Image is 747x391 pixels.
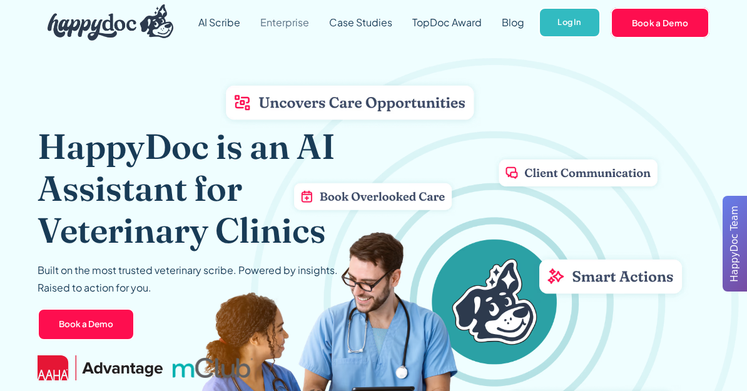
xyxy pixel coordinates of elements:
[38,355,163,380] img: AAHA Advantage logo
[173,358,253,378] img: mclub logo
[539,8,601,38] a: Log In
[611,8,710,38] a: Book a Demo
[38,1,174,44] a: home
[38,262,338,297] p: Built on the most trusted veterinary scribe. Powered by insights. Raised to action for you.
[38,308,135,341] a: Book a Demo
[48,4,174,41] img: HappyDoc Logo: A happy dog with his ear up, listening.
[38,125,340,251] h1: HappyDoc is an AI Assistant for Veterinary Clinics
